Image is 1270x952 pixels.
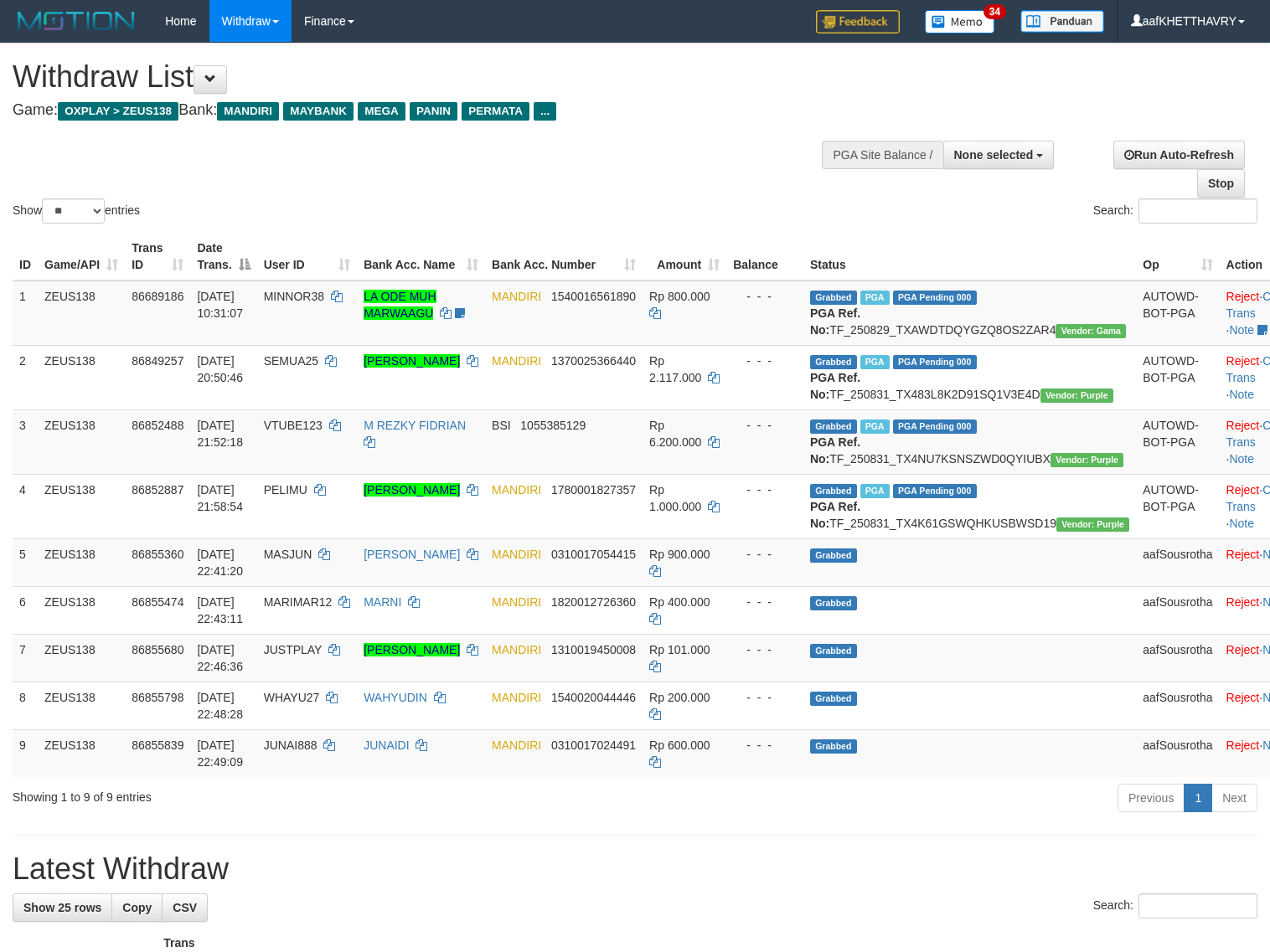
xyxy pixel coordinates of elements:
span: CSV [173,901,197,914]
span: Copy 0310017054415 to clipboard [551,548,636,561]
td: TF_250831_TX4NU7KSNSZWD0QYIUBX [803,409,1136,474]
span: 86855798 [132,691,183,704]
b: PGA Ref. No: [810,435,860,466]
span: MANDIRI [492,354,541,368]
a: Note [1229,452,1254,466]
span: BSI [492,419,511,432]
td: TF_250831_TX4K61GSWQHKUSBWSD19 [803,474,1136,538]
th: ID [13,233,38,280]
span: 86855360 [132,548,183,561]
a: MARNI [364,595,401,609]
th: Bank Acc. Number: activate to sort column ascending [485,233,643,280]
button: None selected [943,141,1055,169]
b: PGA Ref. No: [810,500,860,530]
span: Marked by aafkaynarin [860,291,890,305]
td: AUTOWD-BOT-PGA [1136,280,1219,346]
span: MEGA [358,102,405,121]
td: aafSousrotha [1136,538,1219,586]
span: Marked by aafsreyleap [860,355,890,369]
a: WAHYUDIN [364,691,427,704]
a: M REZKY FIDRIAN [364,419,466,432]
div: Showing 1 to 9 of 9 entries [13,782,517,805]
span: Copy [122,901,152,914]
div: - - - [733,417,797,434]
span: [DATE] 20:50:46 [197,354,243,384]
td: ZEUS138 [38,345,125,409]
span: Marked by aafsolysreylen [860,484,890,498]
span: Grabbed [810,739,857,754]
span: Rp 900.000 [649,548,710,561]
b: PGA Ref. No: [810,371,860,401]
td: ZEUS138 [38,538,125,586]
span: 86852887 [132,483,183,497]
span: PERMATA [462,102,529,121]
a: Previous [1118,784,1185,812]
span: Vendor URL: https://trx4.1velocity.biz [1056,517,1129,532]
td: 9 [13,729,38,777]
span: PELIMU [264,483,307,497]
a: Reject [1226,595,1260,609]
a: Reject [1226,354,1260,368]
span: MINNOR38 [264,290,324,303]
th: Trans ID: activate to sort column ascending [125,233,190,280]
span: [DATE] 22:48:28 [197,691,243,721]
a: Reject [1226,643,1260,656]
span: Rp 800.000 [649,290,710,303]
span: JUNAI888 [264,738,317,752]
input: Search: [1138,198,1257,224]
label: Search: [1093,198,1257,224]
a: Copy [111,893,163,922]
th: Bank Acc. Name: activate to sort column ascending [357,233,485,280]
th: Date Trans.: activate to sort column descending [190,233,256,280]
input: Search: [1138,893,1257,919]
span: MANDIRI [492,595,541,609]
th: User ID: activate to sort column ascending [257,233,357,280]
span: VTUBE123 [264,419,323,432]
span: OXPLAY > ZEUS138 [58,102,178,121]
span: 86689186 [132,290,183,303]
a: Reject [1226,290,1260,303]
b: PGA Ref. No: [810,306,860,337]
h1: Withdraw List [13,60,830,94]
span: [DATE] 22:41:20 [197,548,243,578]
th: Op: activate to sort column ascending [1136,233,1219,280]
td: ZEUS138 [38,409,125,474]
div: - - - [733,352,797,369]
span: Grabbed [810,644,857,658]
td: 4 [13,474,38,538]
a: CSV [162,893,208,922]
span: Copy 1055385129 to clipboard [520,419,586,432]
span: Grabbed [810,596,857,610]
a: Stop [1197,169,1245,198]
img: MOTION_logo.png [13,8,140,33]
span: Marked by aafsolysreylen [860,419,890,434]
img: Button%20Memo.svg [925,10,995,33]
span: Vendor URL: https://trx4.1velocity.biz [1040,389,1113,403]
span: Grabbed [810,291,857,305]
select: Showentries [42,198,105,224]
span: Rp 101.000 [649,643,710,656]
td: ZEUS138 [38,729,125,777]
h4: Game: Bank: [13,102,830,119]
span: Copy 1370025366440 to clipboard [551,354,636,368]
span: Copy 1820012726360 to clipboard [551,595,636,609]
span: Copy 1540016561890 to clipboard [551,290,636,303]
label: Search: [1093,893,1257,919]
span: Rp 2.117.000 [649,354,701,384]
td: AUTOWD-BOT-PGA [1136,474,1219,538]
span: PGA Pending [893,355,977,369]
div: - - - [733,288,797,305]
td: 2 [13,345,38,409]
span: MAYBANK [283,102,354,121]
div: - - - [733,594,797,610]
span: 86849257 [132,354,183,368]
td: aafSousrotha [1136,729,1219,777]
a: Reject [1226,419,1260,432]
div: - - - [733,737,797,754]
img: panduan.png [1020,10,1104,33]
span: [DATE] 21:52:18 [197,419,243,449]
span: [DATE] 22:49:09 [197,738,243,769]
label: Show entries [13,198,140,224]
th: Amount: activate to sort column ascending [643,233,726,280]
a: Reject [1226,691,1260,704]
